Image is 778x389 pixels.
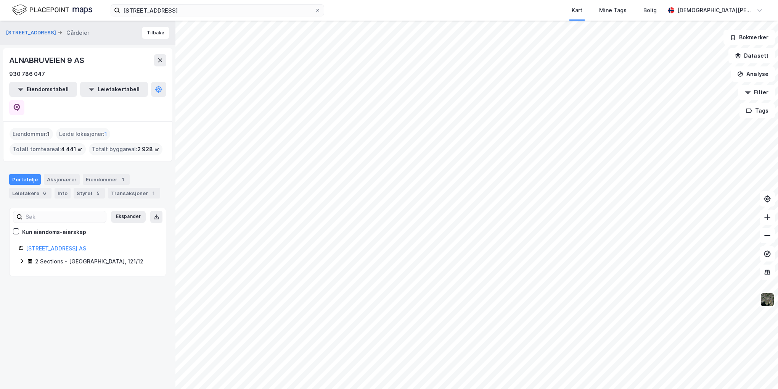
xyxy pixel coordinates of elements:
[55,188,71,199] div: Info
[760,292,775,307] img: 9k=
[104,129,107,139] span: 1
[111,211,146,223] button: Ekspander
[149,189,157,197] div: 1
[66,28,89,37] div: Gårdeier
[23,211,106,223] input: Søk
[120,5,315,16] input: Søk på adresse, matrikkel, gårdeiere, leietakere eller personer
[22,228,86,237] div: Kun eiendoms-eierskap
[44,174,80,185] div: Aksjonærer
[572,6,582,15] div: Kart
[599,6,627,15] div: Mine Tags
[74,188,105,199] div: Styret
[6,29,58,37] button: [STREET_ADDRESS]
[677,6,754,15] div: [DEMOGRAPHIC_DATA][PERSON_NAME]
[740,352,778,389] iframe: Chat Widget
[12,3,92,17] img: logo.f888ab2527a4732fd821a326f86c7f29.svg
[9,54,86,66] div: ALNABRUVEIEN 9 AS
[119,176,127,183] div: 1
[26,245,86,252] a: [STREET_ADDRESS] AS
[61,145,83,154] span: 4 441 ㎡
[738,85,775,100] button: Filter
[728,48,775,63] button: Datasett
[10,143,86,155] div: Totalt tomteareal :
[83,174,130,185] div: Eiendommer
[9,174,41,185] div: Portefølje
[89,143,162,155] div: Totalt byggareal :
[80,82,148,97] button: Leietakertabell
[10,128,53,140] div: Eiendommer :
[47,129,50,139] span: 1
[9,69,45,79] div: 930 786 047
[35,257,143,266] div: 2 Sections - [GEOGRAPHIC_DATA], 121/12
[142,27,169,39] button: Tilbake
[643,6,657,15] div: Bolig
[137,145,159,154] span: 2 928 ㎡
[108,188,160,199] div: Transaksjoner
[56,128,110,140] div: Leide lokasjoner :
[41,189,48,197] div: 6
[9,82,77,97] button: Eiendomstabell
[731,66,775,82] button: Analyse
[94,189,102,197] div: 5
[723,30,775,45] button: Bokmerker
[9,188,51,199] div: Leietakere
[739,103,775,118] button: Tags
